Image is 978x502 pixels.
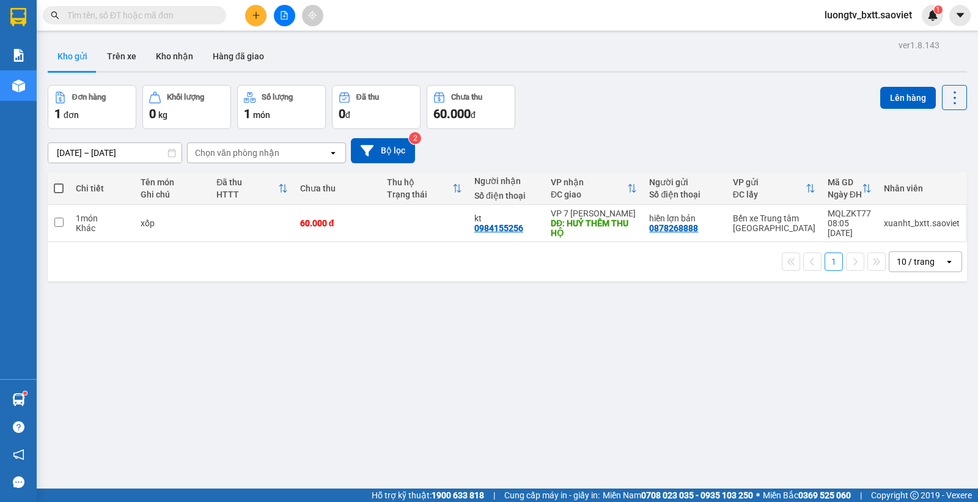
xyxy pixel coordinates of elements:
[195,147,279,159] div: Chọn văn phòng nhận
[545,172,643,205] th: Toggle SortBy
[884,183,960,193] div: Nhân viên
[372,489,484,502] span: Hỗ trợ kỹ thuật:
[381,172,468,205] th: Toggle SortBy
[899,39,939,52] div: ver 1.8.143
[433,106,471,121] span: 60.000
[649,223,698,233] div: 0878268888
[944,257,954,267] svg: open
[244,106,251,121] span: 1
[262,93,293,102] div: Số lượng
[551,209,637,218] div: VP 7 [PERSON_NAME]
[955,10,966,21] span: caret-down
[763,489,851,502] span: Miền Bắc
[474,191,539,201] div: Số điện thoại
[345,110,350,120] span: đ
[167,93,204,102] div: Khối lượng
[936,6,940,14] span: 1
[815,7,922,23] span: luongtv_bxtt.saoviet
[551,218,637,238] div: DĐ: HUỶ THÊM THU HỘ
[13,421,24,433] span: question-circle
[51,11,59,20] span: search
[603,489,753,502] span: Miền Nam
[210,172,293,205] th: Toggle SortBy
[934,6,943,14] sup: 1
[149,106,156,121] span: 0
[23,391,27,395] sup: 1
[302,5,323,26] button: aim
[253,110,270,120] span: món
[474,176,539,186] div: Người nhận
[97,42,146,71] button: Trên xe
[649,177,720,187] div: Người gửi
[72,93,106,102] div: Đơn hàng
[146,42,203,71] button: Kho nhận
[76,213,128,223] div: 1 món
[48,42,97,71] button: Kho gửi
[641,490,753,500] strong: 0708 023 035 - 0935 103 250
[141,177,204,187] div: Tên món
[756,493,760,498] span: ⚪️
[12,79,25,92] img: warehouse-icon
[409,132,421,144] sup: 2
[237,85,326,129] button: Số lượng1món
[13,476,24,488] span: message
[474,213,539,223] div: kt
[328,148,338,158] svg: open
[474,223,523,233] div: 0984155256
[471,110,476,120] span: đ
[733,177,806,187] div: VP gửi
[910,491,919,500] span: copyright
[48,85,136,129] button: Đơn hàng1đơn
[245,5,267,26] button: plus
[733,190,806,199] div: ĐC lấy
[216,177,278,187] div: Đã thu
[504,489,600,502] span: Cung cấp máy in - giấy in:
[897,256,935,268] div: 10 / trang
[798,490,851,500] strong: 0369 525 060
[427,85,515,129] button: Chưa thu60.000đ
[274,5,295,26] button: file-add
[141,218,204,228] div: xốp
[252,11,260,20] span: plus
[880,87,936,109] button: Lên hàng
[387,177,452,187] div: Thu hộ
[76,183,128,193] div: Chi tiết
[828,218,872,238] div: 08:05 [DATE]
[727,172,822,205] th: Toggle SortBy
[649,190,720,199] div: Số điện thoại
[828,190,862,199] div: Ngày ĐH
[493,489,495,502] span: |
[822,172,878,205] th: Toggle SortBy
[356,93,379,102] div: Đã thu
[308,11,317,20] span: aim
[203,42,274,71] button: Hàng đã giao
[300,183,375,193] div: Chưa thu
[927,10,938,21] img: icon-new-feature
[551,190,627,199] div: ĐC giao
[649,213,720,223] div: hiền lợn bản
[76,223,128,233] div: Khác
[351,138,415,163] button: Bộ lọc
[158,110,167,120] span: kg
[828,209,872,218] div: MQLZKT77
[332,85,421,129] button: Đã thu0đ
[300,218,375,228] div: 60.000 đ
[432,490,484,500] strong: 1900 633 818
[13,449,24,460] span: notification
[142,85,231,129] button: Khối lượng0kg
[884,218,960,228] div: xuanht_bxtt.saoviet
[860,489,862,502] span: |
[216,190,278,199] div: HTTT
[949,5,971,26] button: caret-down
[280,11,289,20] span: file-add
[48,143,182,163] input: Select a date range.
[67,9,211,22] input: Tìm tên, số ĐT hoặc mã đơn
[387,190,452,199] div: Trạng thái
[825,253,843,271] button: 1
[451,93,482,102] div: Chưa thu
[12,393,25,406] img: warehouse-icon
[12,49,25,62] img: solution-icon
[64,110,79,120] span: đơn
[54,106,61,121] span: 1
[828,177,862,187] div: Mã GD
